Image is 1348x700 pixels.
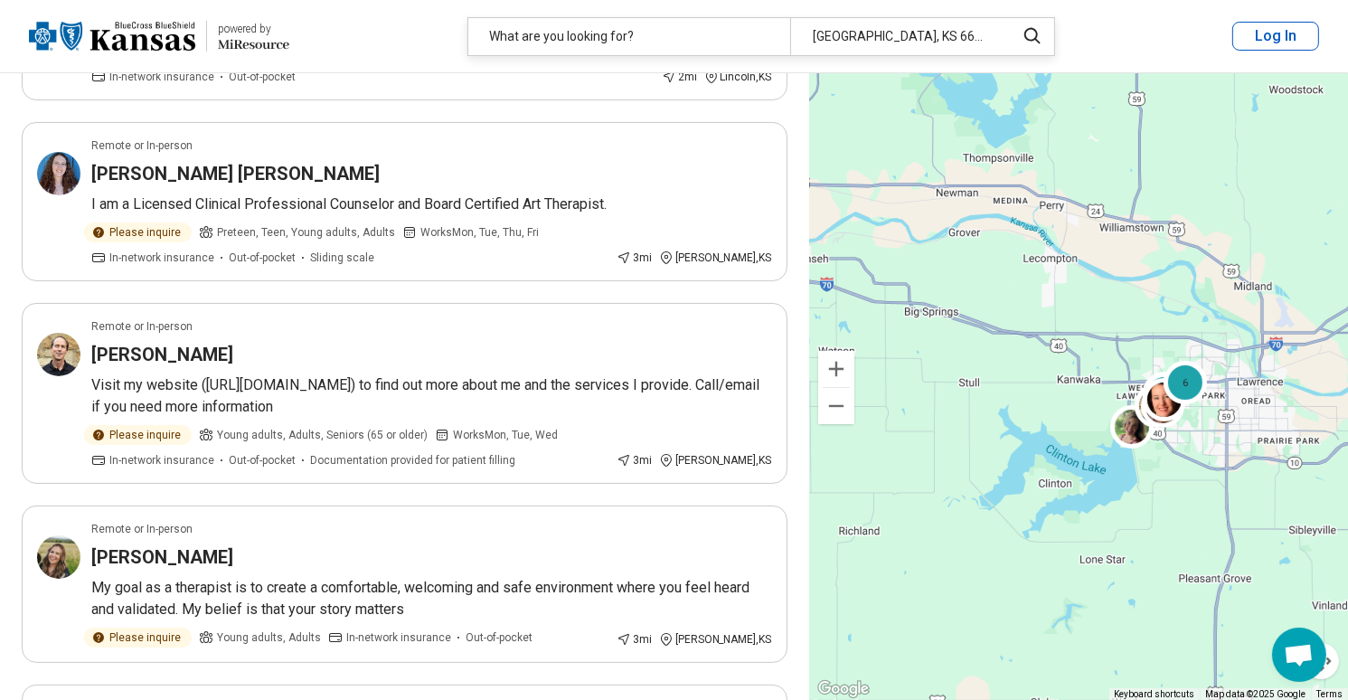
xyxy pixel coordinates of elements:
[229,452,296,468] span: Out-of-pocket
[659,452,772,468] div: [PERSON_NAME] , KS
[91,521,193,537] p: Remote or In-person
[466,629,533,646] span: Out-of-pocket
[91,577,772,620] p: My goal as a therapist is to create a comfortable, welcoming and safe environment where you feel ...
[790,18,1004,55] div: [GEOGRAPHIC_DATA], KS 66049
[29,14,289,58] a: Blue Cross Blue Shield Kansaspowered by
[217,427,428,443] span: Young adults, Adults, Seniors (65 or older)
[617,250,652,266] div: 3 mi
[659,250,772,266] div: [PERSON_NAME] , KS
[91,374,772,418] p: Visit my website ([URL][DOMAIN_NAME]) to find out more about me and the services I provide. Call/...
[1143,373,1186,416] div: 2
[310,452,515,468] span: Documentation provided for patient filling
[217,629,321,646] span: Young adults, Adults
[229,69,296,85] span: Out-of-pocket
[453,427,558,443] span: Works Mon, Tue, Wed
[704,69,772,85] div: Lincoln , KS
[91,544,233,570] h3: [PERSON_NAME]
[91,161,380,186] h3: [PERSON_NAME] [PERSON_NAME]
[109,69,214,85] span: In-network insurance
[1205,689,1306,699] span: Map data ©2025 Google
[617,452,652,468] div: 3 mi
[109,250,214,266] span: In-network insurance
[659,631,772,648] div: [PERSON_NAME] , KS
[662,69,697,85] div: 2 mi
[1232,22,1319,51] button: Log In
[420,224,539,241] span: Works Mon, Tue, Thu, Fri
[218,21,289,37] div: powered by
[310,250,374,266] span: Sliding scale
[84,628,192,648] div: Please inquire
[1316,689,1343,699] a: Terms (opens in new tab)
[84,222,192,242] div: Please inquire
[468,18,790,55] div: What are you looking for?
[109,452,214,468] span: In-network insurance
[617,631,652,648] div: 3 mi
[91,318,193,335] p: Remote or In-person
[91,342,233,367] h3: [PERSON_NAME]
[91,194,772,215] p: I am a Licensed Clinical Professional Counselor and Board Certified Art Therapist.
[91,137,193,154] p: Remote or In-person
[818,351,854,387] button: Zoom in
[217,224,395,241] span: Preteen, Teen, Young adults, Adults
[84,425,192,445] div: Please inquire
[1272,628,1326,682] div: Open chat
[229,250,296,266] span: Out-of-pocket
[346,629,451,646] span: In-network insurance
[1163,361,1206,404] div: 6
[818,388,854,424] button: Zoom out
[29,14,195,58] img: Blue Cross Blue Shield Kansas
